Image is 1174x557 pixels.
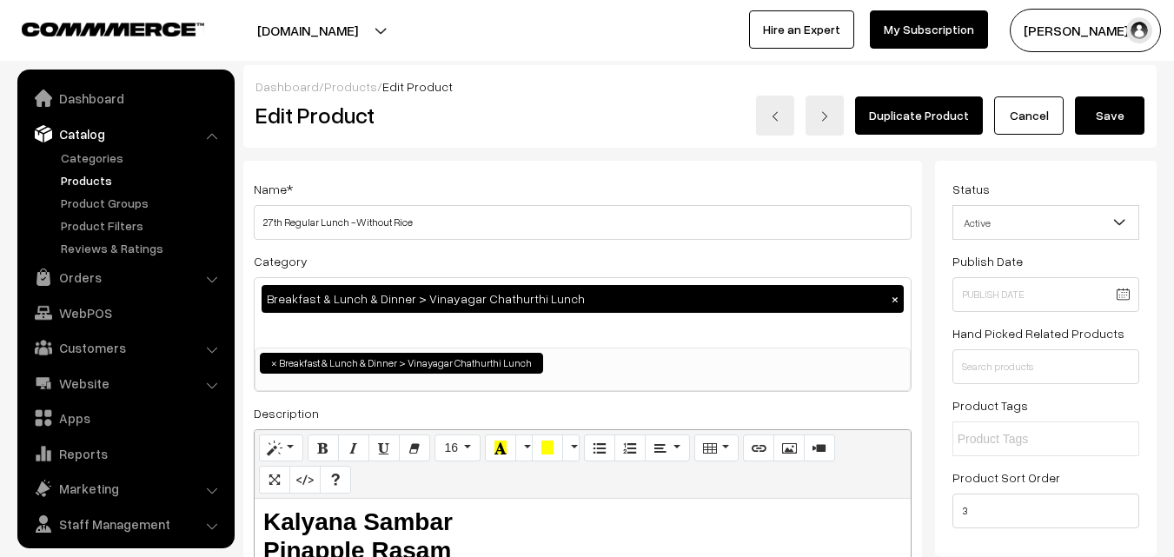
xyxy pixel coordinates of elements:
label: Hand Picked Related Products [952,324,1124,342]
span: Edit Product [382,79,453,94]
button: [PERSON_NAME] s… [1010,9,1161,52]
button: Bold (CTRL+B) [308,434,339,462]
button: Recent Color [485,434,516,462]
label: Status [952,180,990,198]
a: Reviews & Ratings [56,239,229,257]
input: Search products [952,349,1139,384]
span: Active [953,208,1138,238]
label: Product Sort Order [952,468,1060,487]
a: Staff Management [22,508,229,540]
a: Marketing [22,473,229,504]
button: Table [694,434,739,462]
span: Active [952,205,1139,240]
button: Paragraph [645,434,689,462]
span: 16 [444,441,458,454]
button: Picture [773,434,805,462]
a: Products [324,79,377,94]
label: Product Tags [952,396,1028,414]
button: Remove Font Style (CTRL+\) [399,434,430,462]
img: user [1126,17,1152,43]
a: Catalog [22,118,229,149]
a: WebPOS [22,297,229,328]
button: More Color [515,434,533,462]
button: Background Color [532,434,563,462]
a: Cancel [994,96,1064,135]
button: Underline (CTRL+U) [368,434,400,462]
button: Save [1075,96,1144,135]
div: / / [255,77,1144,96]
a: Apps [22,402,229,434]
img: COMMMERCE [22,23,204,36]
div: Breakfast & Lunch & Dinner > Vinayagar Chathurthi Lunch [262,285,904,313]
button: [DOMAIN_NAME] [196,9,419,52]
input: Product Tags [958,430,1110,448]
button: More Color [562,434,580,462]
button: Code View [289,466,321,494]
a: COMMMERCE [22,17,174,38]
input: Publish Date [952,277,1139,312]
a: Hire an Expert [749,10,854,49]
a: Categories [56,149,229,167]
h2: Edit Product [255,102,611,129]
img: right-arrow.png [819,111,830,122]
button: Style [259,434,303,462]
a: Product Groups [56,194,229,212]
a: Dashboard [22,83,229,114]
button: Italic (CTRL+I) [338,434,369,462]
label: Publish Date [952,252,1023,270]
button: Full Screen [259,466,290,494]
b: Kalyana Sambar [263,508,453,535]
a: Product Filters [56,216,229,235]
button: × [887,291,903,307]
a: Customers [22,332,229,363]
label: Description [254,404,319,422]
li: Breakfast & Lunch & Dinner > Vinayagar Chathurthi Lunch [260,353,543,374]
button: Font Size [434,434,481,462]
button: Unordered list (CTRL+SHIFT+NUM7) [584,434,615,462]
a: Reports [22,438,229,469]
button: Ordered list (CTRL+SHIFT+NUM8) [614,434,646,462]
button: Help [320,466,351,494]
a: Products [56,171,229,189]
label: Name [254,180,293,198]
button: Video [804,434,835,462]
input: Enter Number [952,494,1139,528]
a: Website [22,368,229,399]
input: Name [254,205,912,240]
a: Dashboard [255,79,319,94]
a: Orders [22,262,229,293]
img: left-arrow.png [770,111,780,122]
button: Link (CTRL+K) [743,434,774,462]
a: My Subscription [870,10,988,49]
a: Duplicate Product [855,96,983,135]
